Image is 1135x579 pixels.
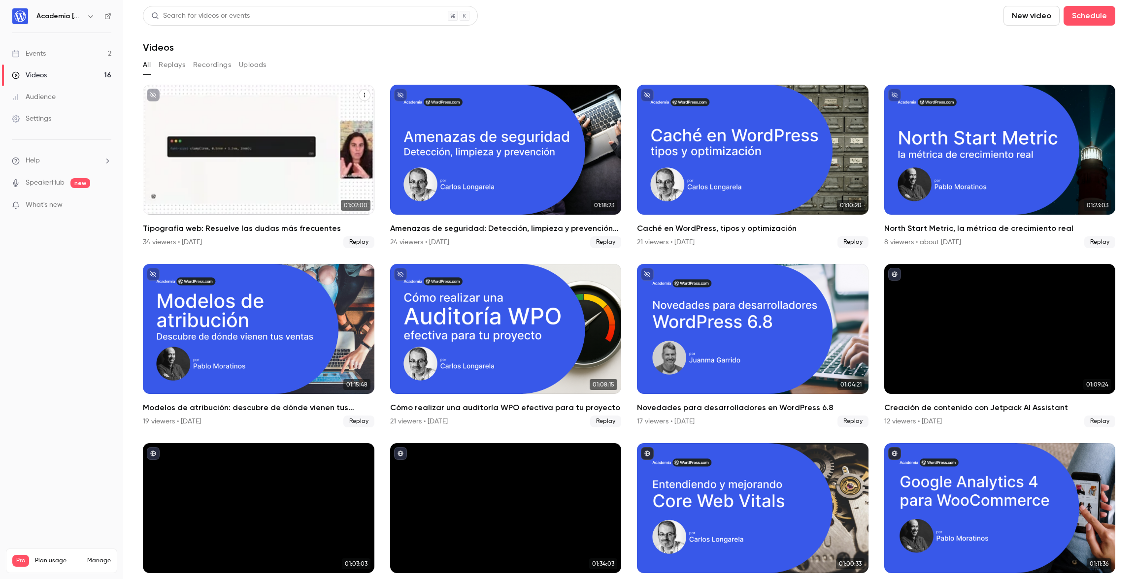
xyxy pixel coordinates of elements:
[12,8,28,24] img: Academia WordPress.com
[342,558,370,569] span: 01:03:03
[87,557,111,565] a: Manage
[888,268,901,281] button: published
[143,85,374,248] a: 01:02:00Tipografía web: Resuelve las dudas más frecuentes34 viewers • [DATE]Replay
[637,85,868,248] a: 01:10:20Caché en WordPress, tipos y optimización21 viewers • [DATE]Replay
[143,417,201,426] div: 19 viewers • [DATE]
[1084,416,1115,427] span: Replay
[390,85,622,248] a: 01:18:23Amenazas de seguridad: Detección, limpieza y prevención de amenazas24 viewers • [DATE]Replay
[884,402,1116,414] h2: Creación de contenido con Jetpack AI Assistant
[590,236,621,248] span: Replay
[591,200,617,211] span: 01:18:23
[637,264,868,427] li: Novedades para desarrolladores en WordPress 6.8
[590,379,617,390] span: 01:08:15
[589,558,617,569] span: 01:34:03
[641,447,654,460] button: published
[12,70,47,80] div: Videos
[143,85,374,248] li: Tipografía web: Resuelve las dudas más frecuentes
[888,447,901,460] button: published
[390,223,622,234] h2: Amenazas de seguridad: Detección, limpieza y prevención de amenazas
[143,6,1115,573] section: Videos
[884,264,1116,427] li: Creación de contenido con Jetpack AI Assistant
[343,236,374,248] span: Replay
[1084,236,1115,248] span: Replay
[637,402,868,414] h2: Novedades para desarrolladores en WordPress 6.8
[837,416,868,427] span: Replay
[884,237,961,247] div: 8 viewers • about [DATE]
[343,416,374,427] span: Replay
[143,402,374,414] h2: Modelos de atribución: descubre de dónde vienen tus ventas
[390,417,448,426] div: 21 viewers • [DATE]
[1083,379,1111,390] span: 01:09:24
[836,558,865,569] span: 01:00:33
[884,264,1116,427] a: 01:09:24Creación de contenido con Jetpack AI Assistant12 viewers • [DATE]Replay
[26,200,63,210] span: What's new
[888,89,901,101] button: unpublished
[143,223,374,234] h2: Tipografía web: Resuelve las dudas más frecuentes
[12,555,29,567] span: Pro
[70,178,90,188] span: new
[637,223,868,234] h2: Caché en WordPress, tipos y optimización
[143,41,174,53] h1: Videos
[837,200,865,211] span: 01:10:20
[884,85,1116,248] li: North Start Metric, la métrica de crecimiento real
[637,264,868,427] a: 01:04:21Novedades para desarrolladores en WordPress 6.817 viewers • [DATE]Replay
[837,236,868,248] span: Replay
[147,268,160,281] button: unpublished
[641,89,654,101] button: unpublished
[159,57,185,73] button: Replays
[12,114,51,124] div: Settings
[239,57,267,73] button: Uploads
[394,268,407,281] button: unpublished
[147,89,160,101] button: unpublished
[637,85,868,248] li: Caché en WordPress, tipos y optimización
[837,379,865,390] span: 01:04:21
[590,416,621,427] span: Replay
[1003,6,1060,26] button: New video
[35,557,81,565] span: Plan usage
[637,417,695,426] div: 17 viewers • [DATE]
[641,268,654,281] button: unpublished
[147,447,160,460] button: published
[390,237,449,247] div: 24 viewers • [DATE]
[12,156,111,166] li: help-dropdown-opener
[1064,6,1115,26] button: Schedule
[341,200,370,211] span: 01:02:00
[26,178,65,188] a: SpeakerHub
[343,379,370,390] span: 01:15:48
[143,264,374,427] a: 01:15:48Modelos de atribución: descubre de dónde vienen tus ventas19 viewers • [DATE]Replay
[884,85,1116,248] a: 01:23:03North Start Metric, la métrica de crecimiento real8 viewers • about [DATE]Replay
[12,92,56,102] div: Audience
[884,417,942,426] div: 12 viewers • [DATE]
[143,264,374,427] li: Modelos de atribución: descubre de dónde vienen tus ventas
[143,57,151,73] button: All
[1087,558,1111,569] span: 01:11:36
[637,237,695,247] div: 21 viewers • [DATE]
[390,402,622,414] h2: Cómo realizar una auditoría WPO efectiva para tu proyecto
[390,264,622,427] li: Cómo realizar una auditoría WPO efectiva para tu proyecto
[143,237,202,247] div: 34 viewers • [DATE]
[1084,200,1111,211] span: 01:23:03
[390,264,622,427] a: 01:08:15Cómo realizar una auditoría WPO efectiva para tu proyecto21 viewers • [DATE]Replay
[26,156,40,166] span: Help
[12,49,46,59] div: Events
[394,447,407,460] button: published
[36,11,83,21] h6: Academia [DOMAIN_NAME]
[193,57,231,73] button: Recordings
[390,85,622,248] li: Amenazas de seguridad: Detección, limpieza y prevención de amenazas
[394,89,407,101] button: unpublished
[151,11,250,21] div: Search for videos or events
[884,223,1116,234] h2: North Start Metric, la métrica de crecimiento real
